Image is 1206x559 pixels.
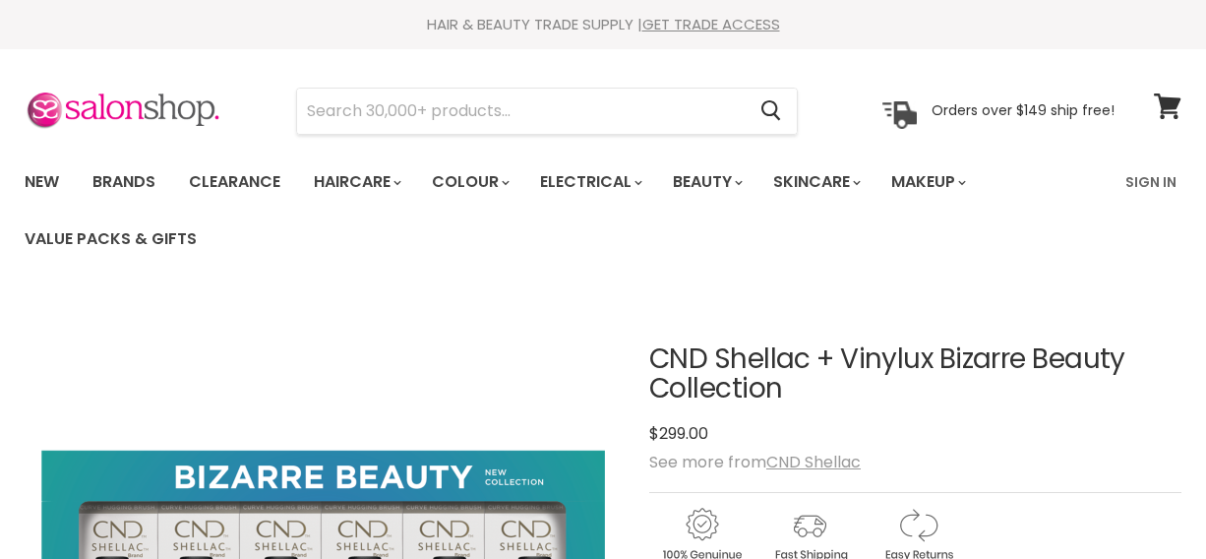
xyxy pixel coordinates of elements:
[299,161,413,203] a: Haircare
[297,89,745,134] input: Search
[642,14,780,34] a: GET TRADE ACCESS
[649,422,708,445] span: $299.00
[525,161,654,203] a: Electrical
[417,161,521,203] a: Colour
[758,161,873,203] a: Skincare
[78,161,170,203] a: Brands
[174,161,295,203] a: Clearance
[649,344,1181,405] h1: CND Shellac + Vinylux Bizarre Beauty Collection
[932,101,1115,119] p: Orders over $149 ship free!
[10,154,1114,268] ul: Main menu
[296,88,798,135] form: Product
[10,161,74,203] a: New
[649,451,861,473] span: See more from
[10,218,211,260] a: Value Packs & Gifts
[876,161,978,203] a: Makeup
[745,89,797,134] button: Search
[1114,161,1188,203] a: Sign In
[766,451,861,473] a: CND Shellac
[658,161,754,203] a: Beauty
